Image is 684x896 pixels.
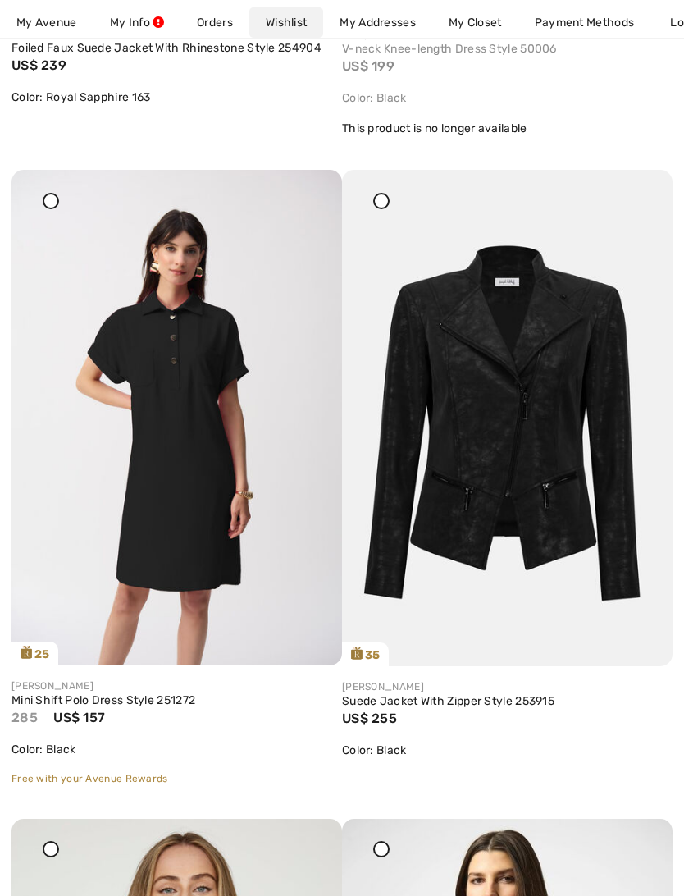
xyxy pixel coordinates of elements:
a: Payment Methods [518,7,651,38]
span: US$ 239 [11,57,66,73]
a: Foiled Faux Suede Jacket With Rhinestone Style 254904 [11,41,342,56]
div: Color: Black [342,742,673,759]
span: 285 [11,710,38,725]
div: [PERSON_NAME] [11,679,342,693]
img: joseph-ribkoff-dresses-jumpsuits-black_251272c_1_3a57_search.jpg [11,170,342,665]
a: Orders [180,7,249,38]
a: My Info [93,7,180,38]
a: 25 [11,170,342,665]
span: US$ 157 [53,710,105,725]
span: US$ 199 [342,58,394,74]
div: [PERSON_NAME] [342,679,673,694]
div: Color: Black [11,741,342,758]
div: Color: Black [342,89,673,107]
a: V-neck Knee-length Dress Style 50006 [342,42,673,57]
div: Free with your Avenue Rewards [11,771,342,786]
div: Color: Royal Sapphire 163 [11,89,342,106]
a: Wishlist [249,7,323,38]
span: US$ 255 [342,711,397,726]
a: Mini Shift Polo Dress Style 251272 [11,693,342,708]
a: My Closet [432,7,518,38]
a: 35 [342,170,673,666]
a: Suede Jacket With Zipper Style 253915 [342,694,673,709]
img: joseph-ribkoff-jackets-blazers-avocado_253915a_1_5b65_search.jpg [342,170,673,666]
p: This product is no longer available [342,120,673,137]
span: My Avenue [16,14,77,31]
a: My Addresses [323,7,432,38]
